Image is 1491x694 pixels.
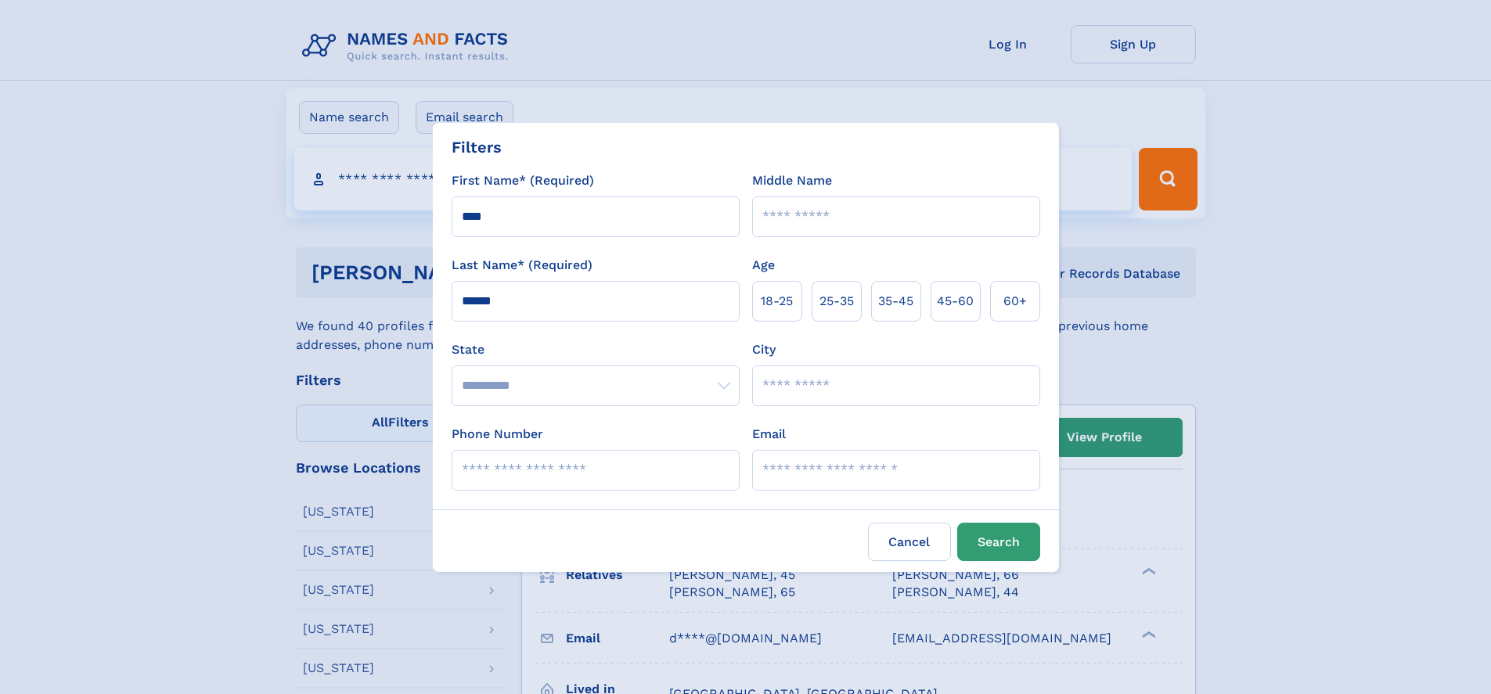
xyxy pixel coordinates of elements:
label: Email [752,425,786,444]
label: Middle Name [752,171,832,190]
span: 60+ [1003,292,1027,311]
span: 35‑45 [878,292,913,311]
span: 18‑25 [761,292,793,311]
label: Phone Number [452,425,543,444]
label: State [452,340,740,359]
label: City [752,340,776,359]
label: Age [752,256,775,275]
label: Cancel [868,523,951,561]
label: First Name* (Required) [452,171,594,190]
span: 45‑60 [937,292,974,311]
span: 25‑35 [819,292,854,311]
div: Filters [452,135,502,159]
label: Last Name* (Required) [452,256,592,275]
button: Search [957,523,1040,561]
